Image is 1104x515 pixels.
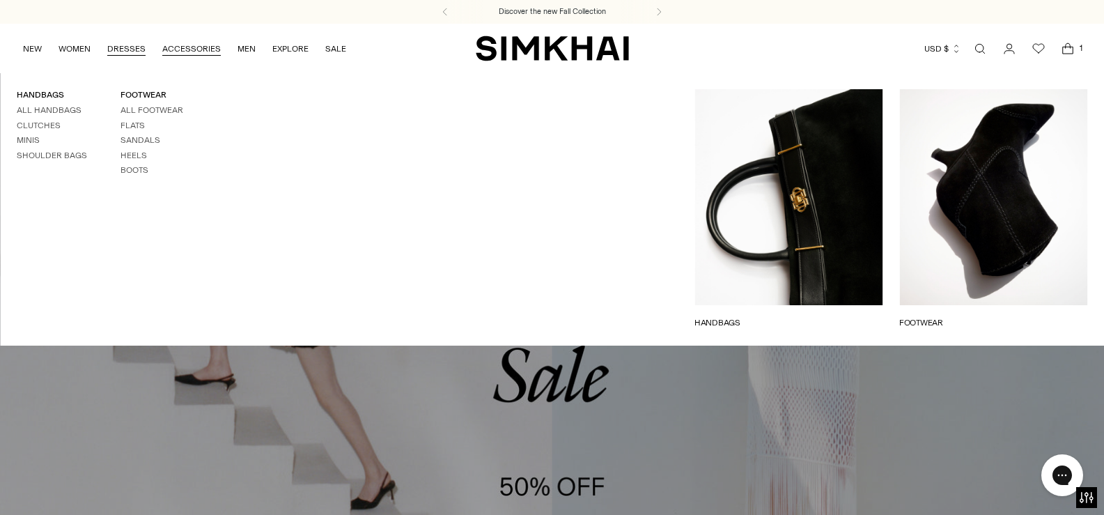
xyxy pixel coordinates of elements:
a: Open cart modal [1054,35,1082,63]
a: Open search modal [966,35,994,63]
a: EXPLORE [272,33,309,64]
a: Wishlist [1025,35,1052,63]
a: NEW [23,33,42,64]
a: DRESSES [107,33,146,64]
a: WOMEN [59,33,91,64]
a: SALE [325,33,346,64]
iframe: Gorgias live chat messenger [1034,449,1090,501]
a: Go to the account page [995,35,1023,63]
a: ACCESSORIES [162,33,221,64]
a: MEN [238,33,256,64]
a: Discover the new Fall Collection [499,6,606,17]
a: SIMKHAI [476,35,629,62]
span: 1 [1075,42,1087,54]
button: USD $ [924,33,961,64]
